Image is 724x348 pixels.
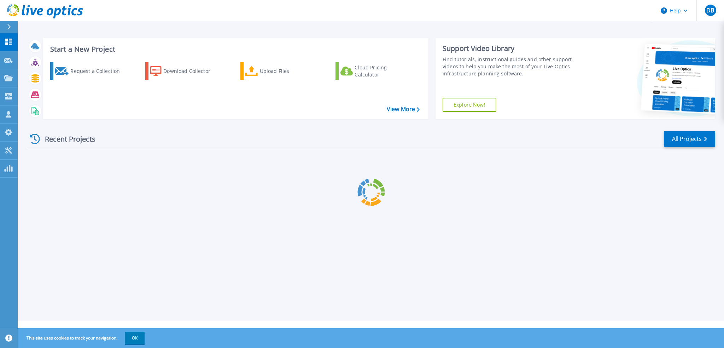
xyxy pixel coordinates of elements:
div: Recent Projects [27,130,105,148]
a: All Projects [664,131,715,147]
div: Find tutorials, instructional guides and other support videos to help you make the most of your L... [443,56,586,77]
button: OK [125,332,145,344]
a: Download Collector [145,62,224,80]
h3: Start a New Project [50,45,419,53]
div: Cloud Pricing Calculator [355,64,411,78]
a: Request a Collection [50,62,129,80]
a: Cloud Pricing Calculator [335,62,414,80]
a: View More [387,106,420,113]
span: DB [706,7,714,13]
div: Upload Files [260,64,316,78]
div: Support Video Library [443,44,586,53]
a: Explore Now! [443,98,496,112]
div: Download Collector [163,64,220,78]
span: This site uses cookies to track your navigation. [19,332,145,344]
a: Upload Files [240,62,319,80]
div: Request a Collection [70,64,127,78]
